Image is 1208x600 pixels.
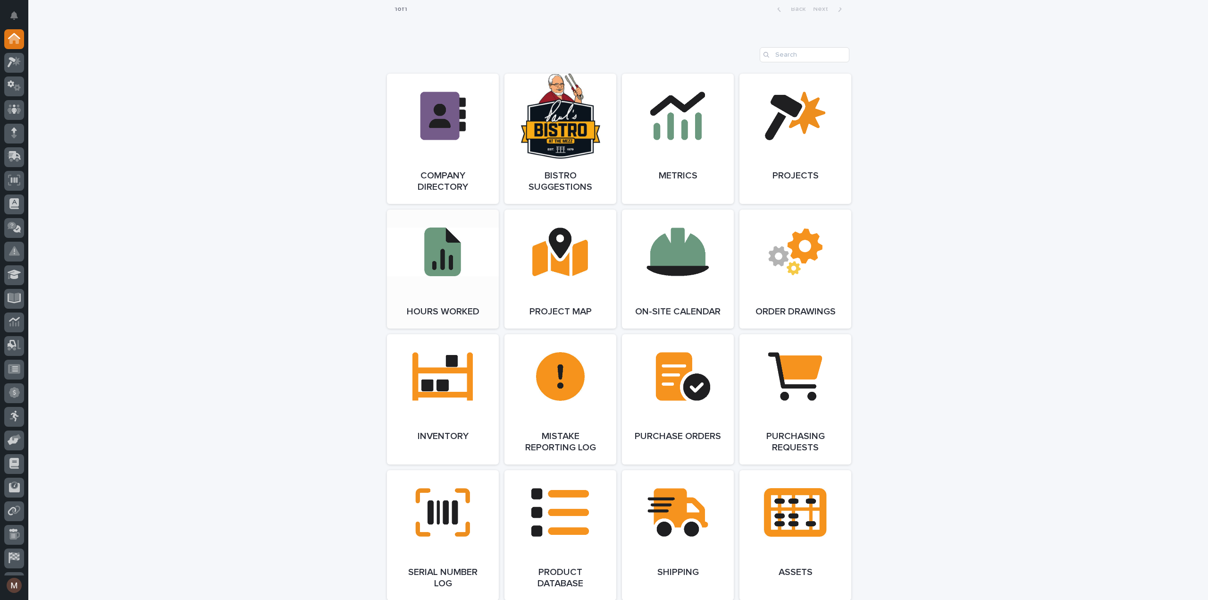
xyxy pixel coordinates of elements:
[739,210,851,329] a: Order Drawings
[4,6,24,25] button: Notifications
[760,47,849,62] input: Search
[770,5,809,13] button: Back
[387,334,499,465] a: Inventory
[4,575,24,595] button: users-avatar
[809,5,849,13] button: Next
[739,334,851,465] a: Purchasing Requests
[622,74,734,204] a: Metrics
[504,74,616,204] a: Bistro Suggestions
[387,74,499,204] a: Company Directory
[504,210,616,329] a: Project Map
[12,11,24,26] div: Notifications
[622,334,734,465] a: Purchase Orders
[785,6,805,12] span: Back
[739,74,851,204] a: Projects
[622,210,734,329] a: On-Site Calendar
[504,334,616,465] a: Mistake Reporting Log
[387,210,499,329] a: Hours Worked
[813,6,834,12] span: Next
